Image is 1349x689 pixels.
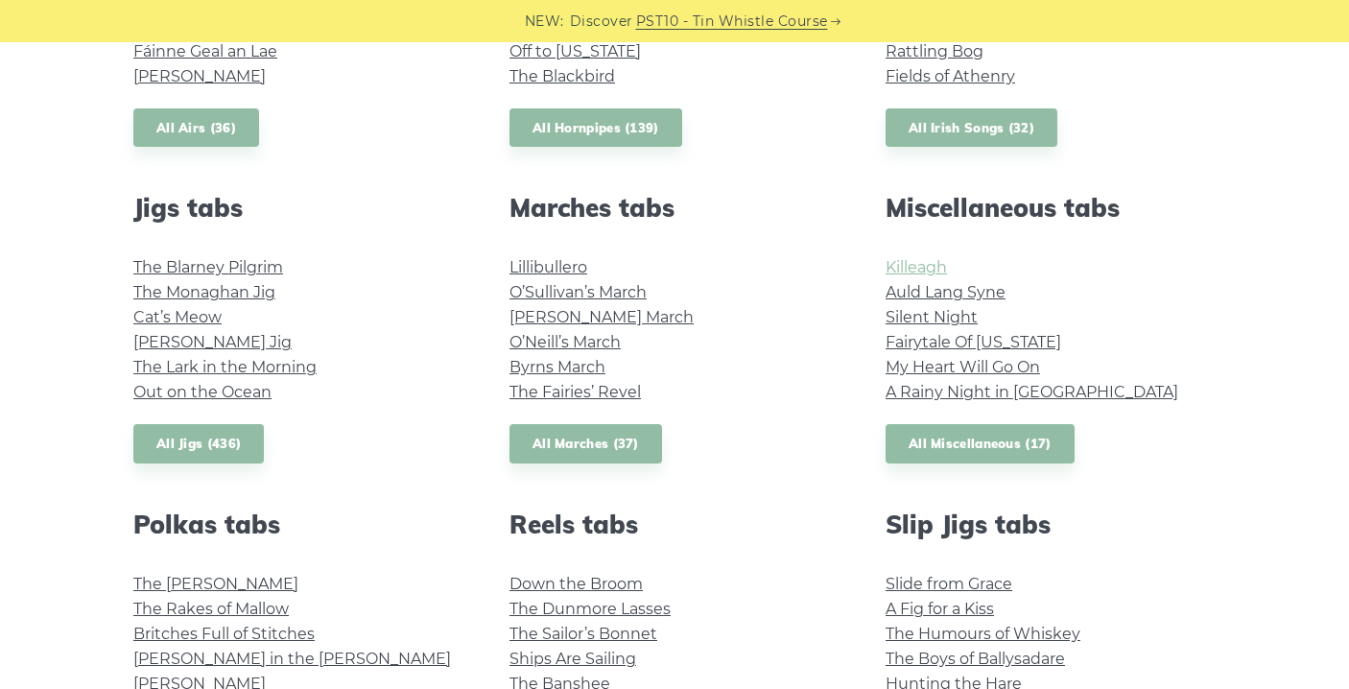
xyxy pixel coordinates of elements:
h2: Polkas tabs [133,510,463,539]
a: The Monaghan Jig [133,283,275,301]
a: The Humours of Whiskey [886,625,1080,643]
a: All Hornpipes (139) [509,108,682,148]
a: The Fairies’ Revel [509,383,641,401]
a: Lillibullero [509,258,587,276]
a: Cat’s Meow [133,308,222,326]
a: The Rakes of Mallow [133,600,289,618]
a: All Miscellaneous (17) [886,424,1075,463]
a: The Blarney Pilgrim [133,258,283,276]
a: Fields of Athenry [886,67,1015,85]
a: Off to [US_STATE] [509,42,641,60]
a: [PERSON_NAME] in the [PERSON_NAME] [133,650,451,668]
span: NEW: [525,11,564,33]
h2: Reels tabs [509,510,840,539]
h2: Jigs tabs [133,193,463,223]
a: The Boys of Ballysadare [886,650,1065,668]
a: Out on the Ocean [133,383,272,401]
h2: Miscellaneous tabs [886,193,1216,223]
a: Ships Are Sailing [509,650,636,668]
a: Rattling Bog [886,42,983,60]
a: The Lark in the Morning [133,358,317,376]
a: Killeagh [886,258,947,276]
a: A Fig for a Kiss [886,600,994,618]
a: A Rainy Night in [GEOGRAPHIC_DATA] [886,383,1178,401]
a: All Irish Songs (32) [886,108,1057,148]
a: The [PERSON_NAME] [133,575,298,593]
a: The Sailor’s Bonnet [509,625,657,643]
a: The Blackbird [509,67,615,85]
a: PST10 - Tin Whistle Course [636,11,828,33]
a: Fáinne Geal an Lae [133,42,277,60]
a: Auld Lang Syne [886,283,1006,301]
h2: Slip Jigs tabs [886,510,1216,539]
a: All Marches (37) [509,424,662,463]
a: [PERSON_NAME] Jig [133,333,292,351]
a: Fairytale Of [US_STATE] [886,333,1061,351]
a: All Airs (36) [133,108,259,148]
span: Discover [570,11,633,33]
a: [PERSON_NAME] March [509,308,694,326]
h2: Marches tabs [509,193,840,223]
a: O’Sullivan’s March [509,283,647,301]
a: Britches Full of Stitches [133,625,315,643]
a: The Dunmore Lasses [509,600,671,618]
a: All Jigs (436) [133,424,264,463]
a: Slide from Grace [886,575,1012,593]
a: Down the Broom [509,575,643,593]
a: Silent Night [886,308,978,326]
a: O’Neill’s March [509,333,621,351]
a: [PERSON_NAME] [133,67,266,85]
a: Byrns March [509,358,605,376]
a: My Heart Will Go On [886,358,1040,376]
